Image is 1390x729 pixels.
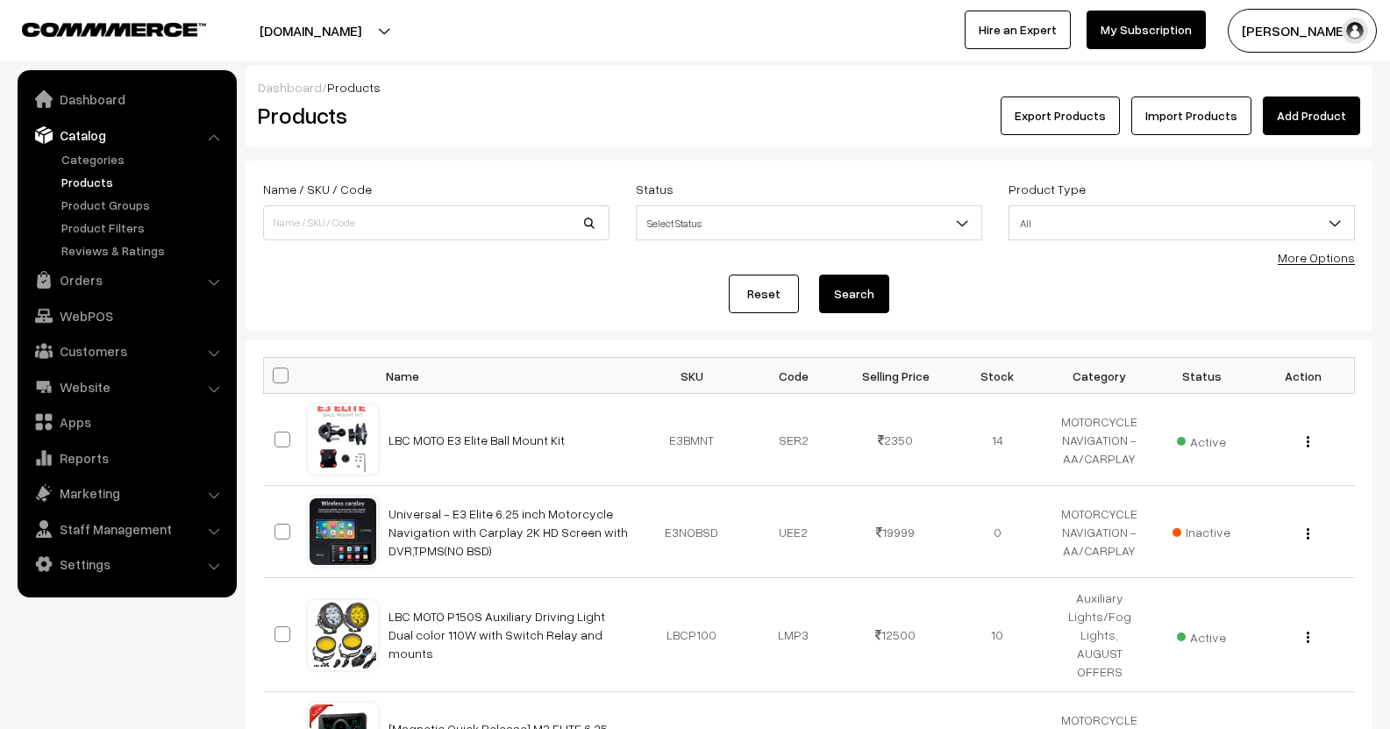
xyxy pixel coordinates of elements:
a: My Subscription [1087,11,1206,49]
a: Add Product [1263,96,1360,135]
td: 2350 [845,394,946,486]
a: Categories [57,150,231,168]
a: Product Groups [57,196,231,214]
th: Code [743,358,845,394]
img: Menu [1307,528,1309,540]
td: 10 [946,578,1048,692]
td: E3BMNT [641,394,743,486]
span: All [1009,205,1355,240]
img: COMMMERCE [22,23,206,36]
label: Product Type [1009,180,1086,198]
div: / [258,78,1360,96]
a: WebPOS [22,300,231,332]
a: Marketing [22,477,231,509]
a: LBC MOTO E3 Elite Ball Mount Kit [388,432,565,447]
td: Auxiliary Lights/Fog Lights, AUGUST OFFERS [1049,578,1151,692]
td: MOTORCYCLE NAVIGATION - AA/CARPLAY [1049,486,1151,578]
td: MOTORCYCLE NAVIGATION - AA/CARPLAY [1049,394,1151,486]
button: [PERSON_NAME] [1228,9,1377,53]
td: 19999 [845,486,946,578]
a: Customers [22,335,231,367]
a: Import Products [1131,96,1251,135]
td: 14 [946,394,1048,486]
td: E3NOBSD [641,486,743,578]
img: Menu [1307,436,1309,447]
input: Name / SKU / Code [263,205,609,240]
img: user [1342,18,1368,44]
a: Reviews & Ratings [57,241,231,260]
a: Dashboard [258,80,322,95]
span: Active [1177,624,1226,647]
th: SKU [641,358,743,394]
td: 0 [946,486,1048,578]
label: Name / SKU / Code [263,180,372,198]
td: SER2 [743,394,845,486]
a: Product Filters [57,218,231,237]
h2: Products [258,102,608,129]
button: Search [819,275,889,313]
th: Selling Price [845,358,946,394]
a: Hire an Expert [965,11,1071,49]
img: Menu [1307,632,1309,643]
a: Reports [22,442,231,474]
a: More Options [1278,250,1355,265]
a: Website [22,371,231,403]
th: Status [1151,358,1252,394]
th: Action [1252,358,1354,394]
span: Select Status [636,205,982,240]
a: Staff Management [22,513,231,545]
th: Stock [946,358,1048,394]
a: Universal - E3 Elite 6.25 inch Motorcycle Navigation with Carplay 2K HD Screen with DVR,TPMS(NO BSD) [388,506,628,558]
td: 12500 [845,578,946,692]
td: UEE2 [743,486,845,578]
a: LBC MOTO P150S Auxiliary Driving Light Dual color 110W with Switch Relay and mounts [388,609,605,661]
span: Select Status [637,208,981,239]
a: Catalog [22,119,231,151]
span: Inactive [1173,523,1230,541]
td: LMP3 [743,578,845,692]
td: LBCP100 [641,578,743,692]
a: Dashboard [22,83,231,115]
th: Name [378,358,641,394]
a: Settings [22,548,231,580]
a: Reset [729,275,799,313]
span: All [1009,208,1354,239]
a: COMMMERCE [22,18,175,39]
a: Products [57,173,231,191]
span: Products [327,80,381,95]
button: [DOMAIN_NAME] [198,9,423,53]
button: Export Products [1001,96,1120,135]
th: Category [1049,358,1151,394]
a: Orders [22,264,231,296]
a: Apps [22,406,231,438]
span: Active [1177,428,1226,451]
label: Status [636,180,674,198]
